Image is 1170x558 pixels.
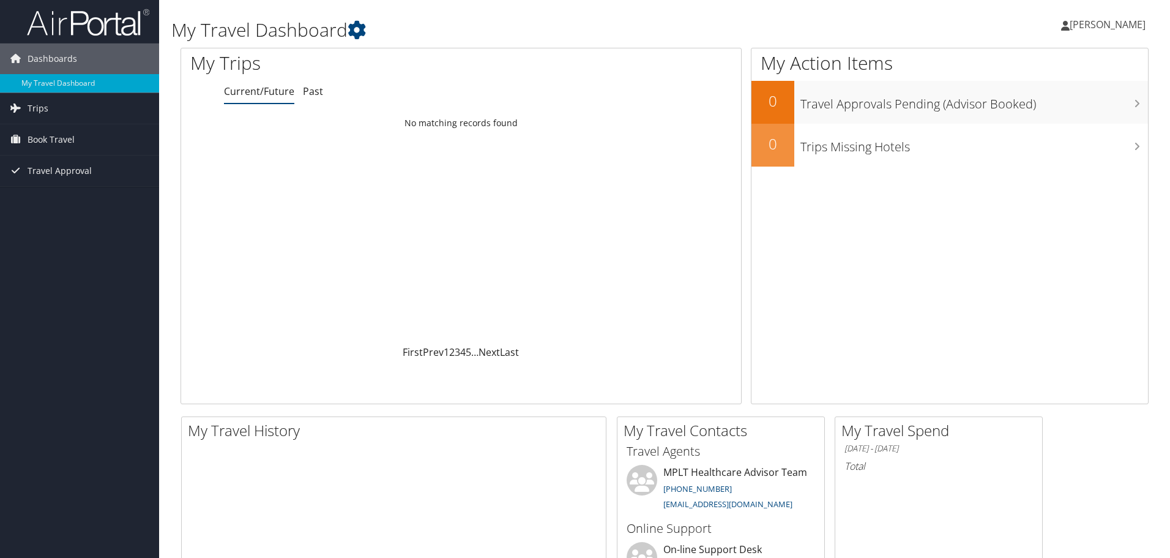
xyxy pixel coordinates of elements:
[751,91,794,111] h2: 0
[663,499,792,510] a: [EMAIL_ADDRESS][DOMAIN_NAME]
[844,443,1033,454] h6: [DATE] - [DATE]
[800,132,1148,156] h3: Trips Missing Hotels
[620,465,821,515] li: MPLT Healthcare Advisor Team
[455,345,460,359] a: 3
[751,50,1148,76] h1: My Action Items
[171,17,829,43] h1: My Travel Dashboard
[663,483,732,494] a: [PHONE_NUMBER]
[27,8,149,37] img: airportal-logo.png
[1070,18,1146,31] span: [PERSON_NAME]
[403,345,423,359] a: First
[800,89,1148,113] h3: Travel Approvals Pending (Advisor Booked)
[181,112,741,134] td: No matching records found
[460,345,466,359] a: 4
[188,420,606,441] h2: My Travel History
[841,420,1042,441] h2: My Travel Spend
[627,520,815,537] h3: Online Support
[751,81,1148,124] a: 0Travel Approvals Pending (Advisor Booked)
[444,345,449,359] a: 1
[423,345,444,359] a: Prev
[627,443,815,460] h3: Travel Agents
[471,345,479,359] span: …
[844,459,1033,473] h6: Total
[190,50,499,76] h1: My Trips
[1061,6,1158,43] a: [PERSON_NAME]
[28,43,77,74] span: Dashboards
[28,124,75,155] span: Book Travel
[479,345,500,359] a: Next
[28,156,92,186] span: Travel Approval
[624,420,824,441] h2: My Travel Contacts
[466,345,471,359] a: 5
[751,134,794,154] h2: 0
[28,93,48,124] span: Trips
[303,85,323,98] a: Past
[449,345,455,359] a: 2
[224,85,294,98] a: Current/Future
[500,345,519,359] a: Last
[751,124,1148,167] a: 0Trips Missing Hotels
